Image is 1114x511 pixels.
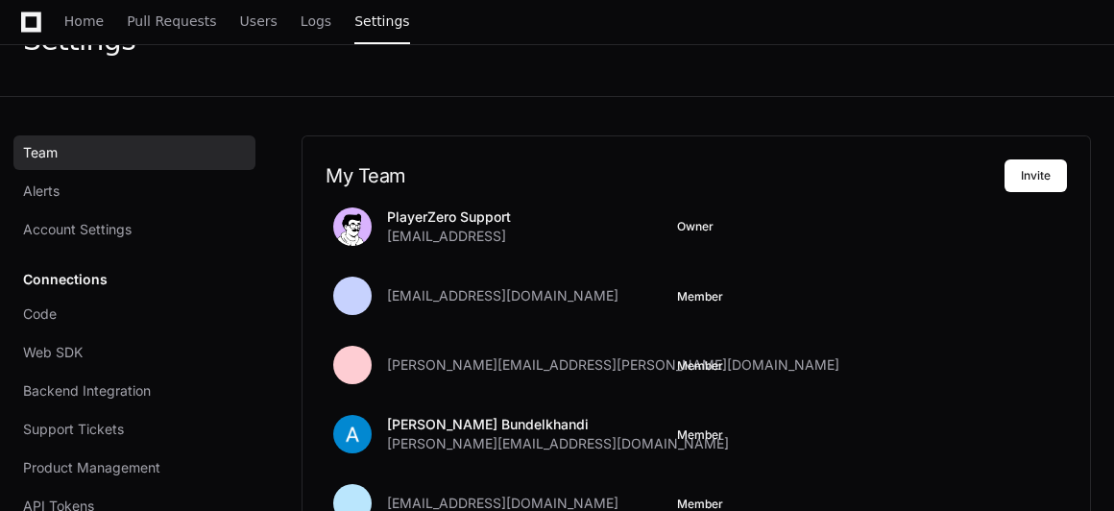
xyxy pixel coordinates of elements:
a: Support Tickets [13,412,255,447]
span: Support Tickets [23,420,124,439]
span: Users [240,15,278,27]
a: Product Management [13,450,255,485]
span: Logs [301,15,331,27]
span: Code [23,304,57,324]
a: Account Settings [13,212,255,247]
p: [PERSON_NAME] Bundelkhandi [387,415,729,434]
span: Alerts [23,182,60,201]
span: Pull Requests [127,15,216,27]
button: Member [677,289,723,304]
span: Team [23,143,58,162]
img: avatar [333,207,372,246]
span: Account Settings [23,220,132,239]
p: PlayerZero Support [387,207,511,227]
a: Code [13,297,255,331]
a: Backend Integration [13,374,255,408]
span: Home [64,15,104,27]
a: Team [13,135,255,170]
span: [EMAIL_ADDRESS] [387,227,506,246]
img: ACg8ocKz7EBFCnWPdTv19o9m_nca3N0OVJEOQCGwElfmCyRVJ95dZw=s96-c [333,415,372,453]
span: Owner [677,219,714,234]
span: Web SDK [23,343,83,362]
span: [PERSON_NAME][EMAIL_ADDRESS][DOMAIN_NAME] [387,434,729,453]
span: Product Management [23,458,160,477]
button: Invite [1005,159,1067,192]
a: Web SDK [13,335,255,370]
span: Settings [354,15,409,27]
span: [PERSON_NAME][EMAIL_ADDRESS][PERSON_NAME][DOMAIN_NAME] [387,355,839,375]
span: Backend Integration [23,381,151,401]
h2: My Team [326,164,1005,187]
button: Member [677,427,723,443]
span: [EMAIL_ADDRESS][DOMAIN_NAME] [387,286,618,305]
button: Member [677,358,723,374]
a: Alerts [13,174,255,208]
